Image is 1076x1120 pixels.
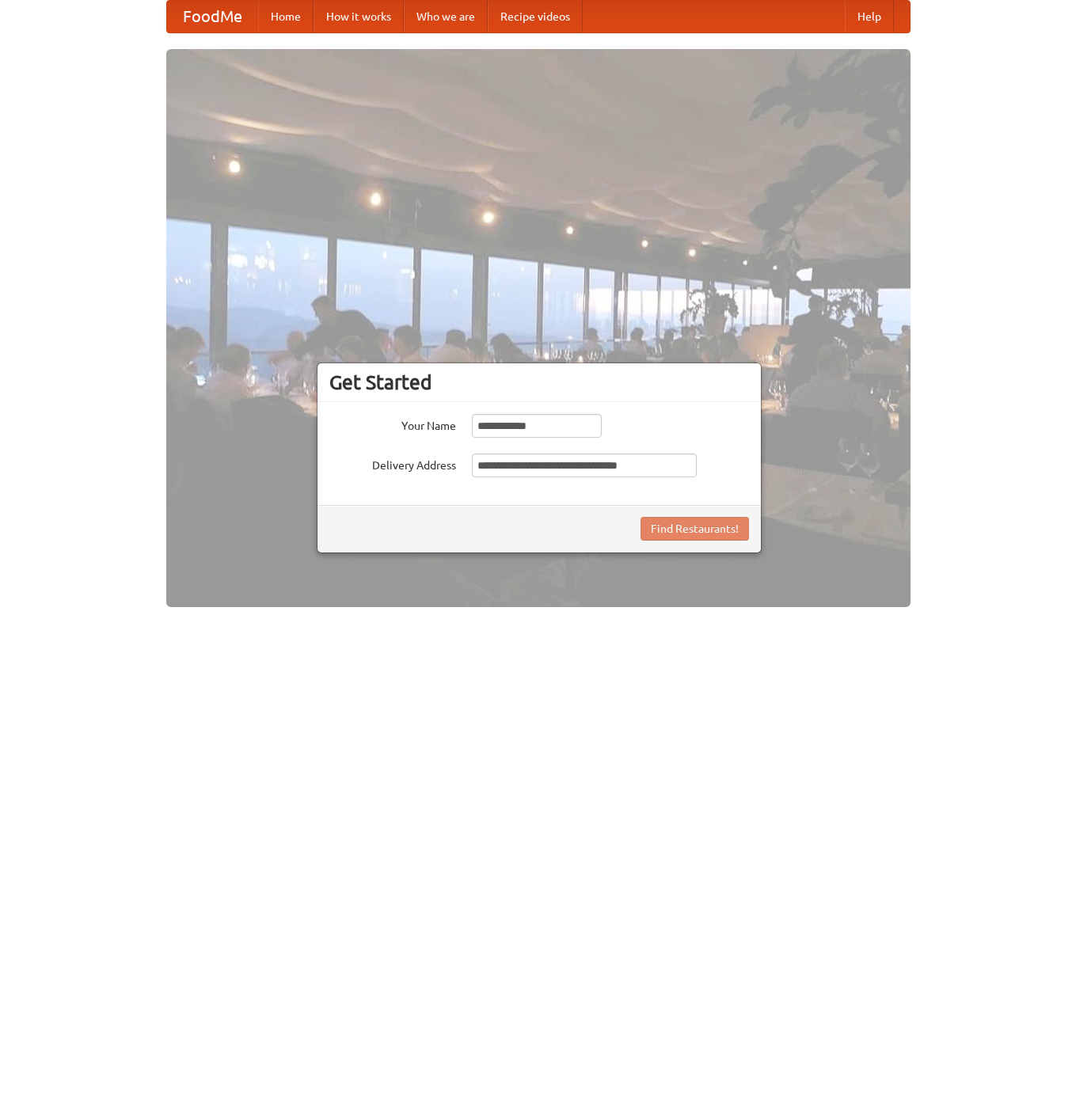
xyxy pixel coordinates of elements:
[845,1,894,32] a: Help
[167,1,258,32] a: FoodMe
[404,1,488,32] a: Who we are
[314,1,404,32] a: How it works
[488,1,583,32] a: Recipe videos
[258,1,314,32] a: Home
[641,517,749,541] button: Find Restaurants!
[329,414,456,434] label: Your Name
[329,370,749,394] h3: Get Started
[329,454,456,473] label: Delivery Address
